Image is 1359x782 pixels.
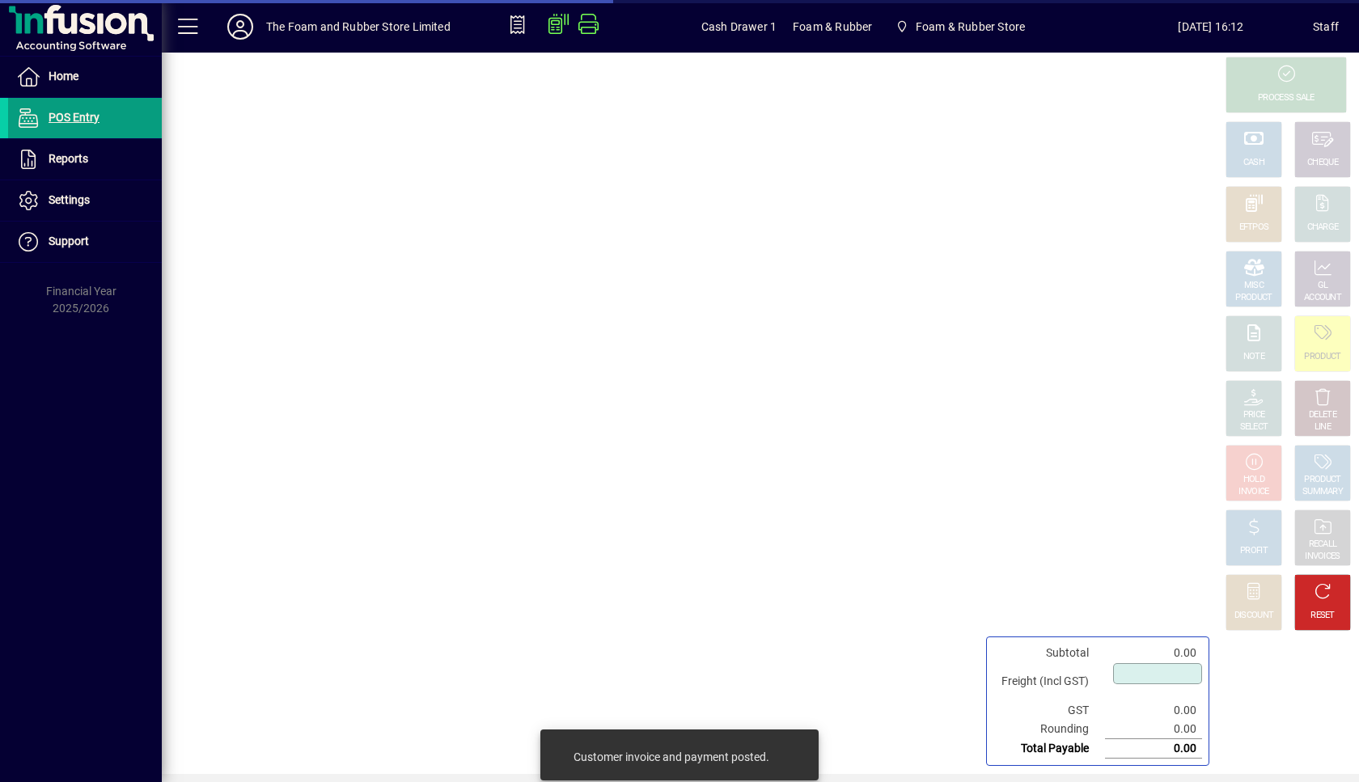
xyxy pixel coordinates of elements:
span: Foam & Rubber Store [888,12,1031,41]
div: HOLD [1243,474,1264,486]
span: Settings [49,193,90,206]
div: ACCOUNT [1304,292,1341,304]
a: Home [8,57,162,97]
a: Settings [8,180,162,221]
span: Foam & Rubber [793,14,872,40]
button: Profile [214,12,266,41]
td: 0.00 [1105,644,1202,662]
td: 0.00 [1105,701,1202,720]
div: SUMMARY [1302,486,1343,498]
div: PRODUCT [1235,292,1272,304]
div: Staff [1313,14,1339,40]
span: Support [49,235,89,247]
div: DISCOUNT [1234,610,1273,622]
div: PROCESS SALE [1258,92,1315,104]
div: NOTE [1243,351,1264,363]
div: EFTPOS [1239,222,1269,234]
span: POS Entry [49,111,99,124]
td: Subtotal [993,644,1105,662]
td: Total Payable [993,739,1105,759]
div: PRICE [1243,409,1265,421]
div: PROFIT [1240,545,1268,557]
a: Support [8,222,162,262]
div: RESET [1310,610,1335,622]
span: Cash Drawer 1 [701,14,777,40]
td: 0.00 [1105,739,1202,759]
div: INVOICE [1238,486,1268,498]
div: SELECT [1240,421,1268,433]
div: INVOICES [1305,551,1340,563]
td: Freight (Incl GST) [993,662,1105,701]
div: DELETE [1309,409,1336,421]
div: PRODUCT [1304,474,1340,486]
span: Home [49,70,78,82]
div: MISC [1244,280,1264,292]
a: Reports [8,139,162,180]
td: Rounding [993,720,1105,739]
div: PRODUCT [1304,351,1340,363]
span: [DATE] 16:12 [1109,14,1313,40]
td: 0.00 [1105,720,1202,739]
td: GST [993,701,1105,720]
div: GL [1318,280,1328,292]
div: LINE [1315,421,1331,433]
div: CASH [1243,157,1264,169]
span: Reports [49,152,88,165]
div: CHEQUE [1307,157,1338,169]
div: RECALL [1309,539,1337,551]
div: CHARGE [1307,222,1339,234]
div: Customer invoice and payment posted. [574,749,769,765]
span: Foam & Rubber Store [916,14,1025,40]
div: The Foam and Rubber Store Limited [266,14,451,40]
